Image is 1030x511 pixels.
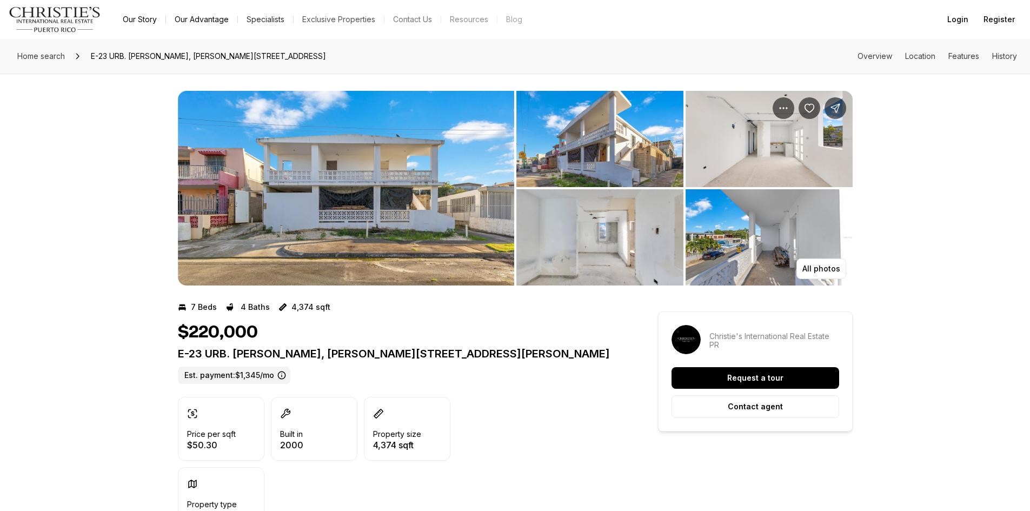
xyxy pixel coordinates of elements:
button: View image gallery [686,91,853,187]
a: Exclusive Properties [294,12,384,27]
span: Register [984,15,1015,24]
a: Specialists [238,12,293,27]
a: Our Story [114,12,165,27]
button: Contact agent [672,395,839,418]
button: Share Property: E-23 URB. MARTORELL, CALLE JOSÉ DE DIEGO [825,97,846,119]
nav: Page section menu [858,52,1017,61]
button: Request a tour [672,367,839,389]
button: View image gallery [178,91,514,286]
p: Property type [187,500,237,509]
button: View image gallery [516,189,683,286]
p: Christie's International Real Estate PR [709,332,839,349]
img: logo [9,6,101,32]
a: Skip to: Overview [858,51,892,61]
button: All photos [796,258,846,279]
p: 4 Baths [241,303,270,311]
span: Home search [17,51,65,61]
button: View image gallery [516,91,683,187]
p: All photos [802,264,840,273]
label: Est. payment: $1,345/mo [178,367,290,384]
p: Request a tour [727,374,783,382]
p: E-23 URB. [PERSON_NAME], [PERSON_NAME][STREET_ADDRESS][PERSON_NAME] [178,347,619,360]
h1: $220,000 [178,322,258,343]
button: Contact Us [384,12,441,27]
a: Skip to: Features [948,51,979,61]
button: Save Property: E-23 URB. MARTORELL, CALLE JOSÉ DE DIEGO [799,97,820,119]
p: 4,374 sqft [373,441,421,449]
p: 4,374 sqft [291,303,330,311]
p: Built in [280,430,303,439]
span: Login [947,15,968,24]
li: 2 of 4 [516,91,853,286]
li: 1 of 4 [178,91,514,286]
a: Our Advantage [166,12,237,27]
p: 7 Beds [191,303,217,311]
button: Property options [773,97,794,119]
span: E-23 URB. [PERSON_NAME], [PERSON_NAME][STREET_ADDRESS] [87,48,330,65]
p: Price per sqft [187,430,236,439]
button: Login [941,9,975,30]
div: Listing Photos [178,91,853,286]
p: 2000 [280,441,303,449]
p: Contact agent [728,402,783,411]
p: Property size [373,430,421,439]
a: Skip to: Location [905,51,935,61]
button: Register [977,9,1021,30]
a: Blog [497,12,531,27]
p: $50.30 [187,441,236,449]
a: Resources [441,12,497,27]
a: Home search [13,48,69,65]
a: Skip to: History [992,51,1017,61]
button: View image gallery [686,189,853,286]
